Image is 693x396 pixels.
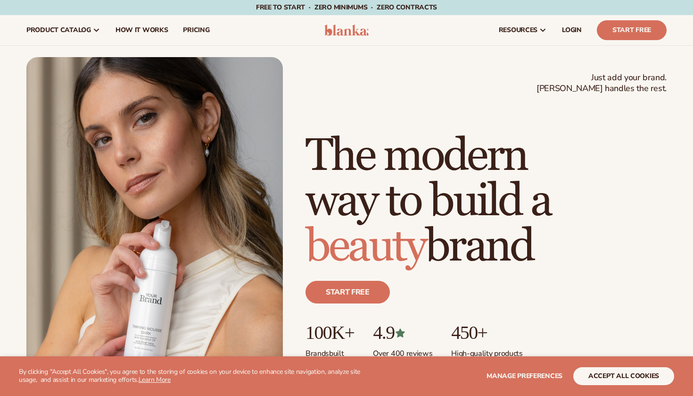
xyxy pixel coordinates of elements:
[26,26,91,34] span: product catalog
[373,343,432,359] p: Over 400 reviews
[305,343,354,359] p: Brands built
[108,15,176,45] a: How It Works
[183,26,209,34] span: pricing
[373,322,432,343] p: 4.9
[139,375,171,384] a: Learn More
[305,322,354,343] p: 100K+
[305,281,390,303] a: Start free
[597,20,667,40] a: Start Free
[175,15,217,45] a: pricing
[19,368,368,384] p: By clicking "Accept All Cookies", you agree to the storing of cookies on your device to enhance s...
[487,367,562,385] button: Manage preferences
[19,15,108,45] a: product catalog
[451,322,522,343] p: 450+
[562,26,582,34] span: LOGIN
[536,72,667,94] span: Just add your brand. [PERSON_NAME] handles the rest.
[451,343,522,359] p: High-quality products
[324,25,369,36] img: logo
[305,134,667,270] h1: The modern way to build a brand
[499,26,537,34] span: resources
[305,219,425,274] span: beauty
[491,15,554,45] a: resources
[256,3,437,12] span: Free to start · ZERO minimums · ZERO contracts
[115,26,168,34] span: How It Works
[554,15,589,45] a: LOGIN
[26,57,283,381] img: Female holding tanning mousse.
[573,367,674,385] button: accept all cookies
[487,371,562,380] span: Manage preferences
